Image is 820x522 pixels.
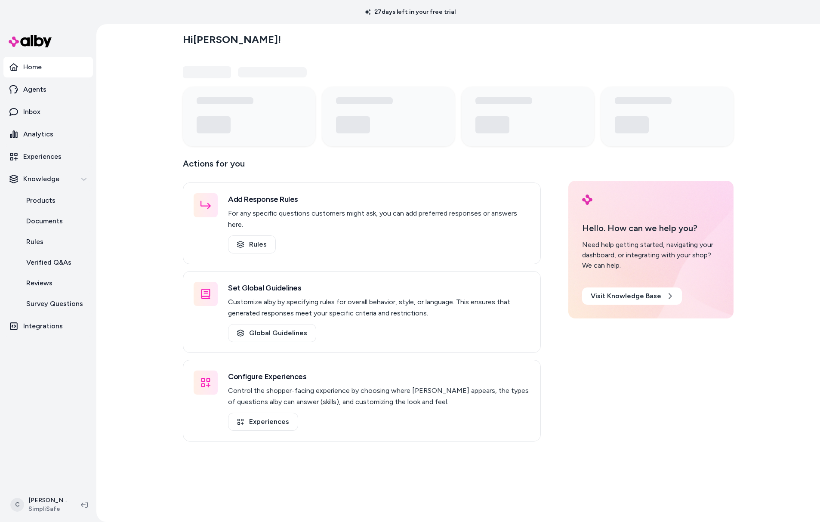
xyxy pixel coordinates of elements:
button: Knowledge [3,169,93,189]
button: C[PERSON_NAME]SimpliSafe [5,491,74,519]
h3: Configure Experiences [228,371,530,383]
div: Need help getting started, navigating your dashboard, or integrating with your shop? We can help. [582,240,720,271]
p: Control the shopper-facing experience by choosing where [PERSON_NAME] appears, the types of quest... [228,385,530,408]
a: Experiences [228,413,298,431]
a: Rules [18,232,93,252]
p: Reviews [26,278,52,288]
p: Agents [23,84,46,95]
p: Survey Questions [26,299,83,309]
p: Home [23,62,42,72]
p: Knowledge [23,174,59,184]
a: Products [18,190,93,211]
a: Survey Questions [18,293,93,314]
p: For any specific questions customers might ask, you can add preferred responses or answers here. [228,208,530,230]
p: Products [26,195,55,206]
p: Inbox [23,107,40,117]
img: alby Logo [9,35,52,47]
p: Actions for you [183,157,541,177]
p: Documents [26,216,63,226]
p: Hello. How can we help you? [582,222,720,235]
span: SimpliSafe [28,505,67,513]
a: Integrations [3,316,93,337]
img: alby Logo [582,195,592,205]
a: Rules [228,235,276,253]
a: Inbox [3,102,93,122]
p: Verified Q&As [26,257,71,268]
a: Visit Knowledge Base [582,287,682,305]
h3: Set Global Guidelines [228,282,530,294]
p: Integrations [23,321,63,331]
a: Reviews [18,273,93,293]
h2: Hi [PERSON_NAME] ! [183,33,281,46]
p: Experiences [23,151,62,162]
a: Analytics [3,124,93,145]
a: Documents [18,211,93,232]
a: Verified Q&As [18,252,93,273]
span: C [10,498,24,512]
p: Rules [26,237,43,247]
p: Customize alby by specifying rules for overall behavior, style, or language. This ensures that ge... [228,297,530,319]
a: Home [3,57,93,77]
h3: Add Response Rules [228,193,530,205]
p: 27 days left in your free trial [360,8,461,16]
p: Analytics [23,129,53,139]
p: [PERSON_NAME] [28,496,67,505]
a: Global Guidelines [228,324,316,342]
a: Agents [3,79,93,100]
a: Experiences [3,146,93,167]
